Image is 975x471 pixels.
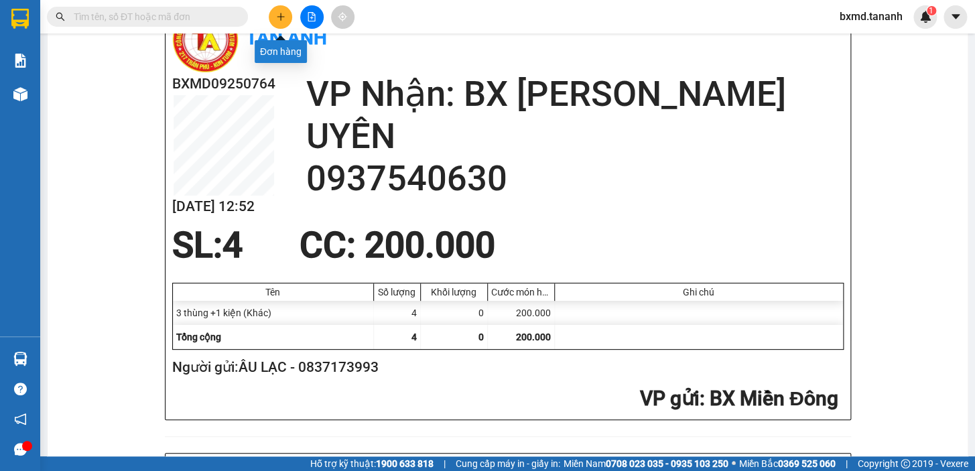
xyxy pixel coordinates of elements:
img: logo.jpg [172,6,239,73]
div: 3 thùng +1 kiện (Khác) [173,301,374,325]
span: Miền Nam [564,456,728,471]
span: message [14,443,27,456]
div: 0937540630 [115,60,222,78]
img: solution-icon [13,54,27,68]
div: ÂU LẠC [11,44,105,60]
b: Tân Anh [246,27,327,49]
strong: 1900 633 818 [376,458,434,469]
img: logo-vxr [11,9,29,29]
div: 0837173993 [11,60,105,78]
span: file-add [307,12,316,21]
img: warehouse-icon [13,87,27,101]
span: bxmd.tananh [829,8,913,25]
div: Số lượng [377,287,417,297]
strong: 0708 023 035 - 0935 103 250 [606,458,728,469]
span: 1 [929,6,933,15]
h2: 0937540630 [306,157,844,200]
div: BX [PERSON_NAME] [115,11,222,44]
span: ⚪️ [732,461,736,466]
span: aim [338,12,347,21]
h2: Người gửi: ÂU LẠC - 0837173993 [172,356,838,379]
div: UYÊN [115,44,222,60]
button: aim [331,5,354,29]
span: question-circle [14,383,27,395]
span: CC : [113,90,131,104]
span: search [56,12,65,21]
div: Tên [176,287,370,297]
span: Nhận: [115,13,147,27]
div: 4 [374,301,421,325]
img: warehouse-icon [13,352,27,366]
h2: VP Nhận: BX [PERSON_NAME] [306,73,844,115]
strong: 0369 525 060 [778,458,836,469]
span: 0 [478,332,484,342]
span: Gửi: [11,13,32,27]
span: | [444,456,446,471]
div: Khối lượng [424,287,484,297]
span: copyright [901,459,910,468]
span: 200.000 [516,332,551,342]
img: icon-new-feature [919,11,931,23]
button: caret-down [944,5,967,29]
button: file-add [300,5,324,29]
span: Hỗ trợ kỹ thuật: [310,456,434,471]
input: Tìm tên, số ĐT hoặc mã đơn [74,9,232,24]
span: notification [14,413,27,425]
h2: [DATE] 12:52 [172,196,275,218]
span: 4 [222,224,243,266]
div: CC : 200.000 [291,225,503,265]
div: 200.000 [113,86,224,105]
span: Tổng cộng [176,332,221,342]
div: BX Miền Đông [11,11,105,44]
sup: 1 [927,6,936,15]
span: Miền Bắc [739,456,836,471]
div: 0 [421,301,488,325]
span: Cung cấp máy in - giấy in: [456,456,560,471]
span: plus [276,12,285,21]
h2: BXMD09250764 [172,73,275,95]
div: Cước món hàng [491,287,551,297]
div: 200.000 [488,301,555,325]
span: caret-down [950,11,962,23]
span: SL: [172,224,222,266]
span: VP gửi [640,387,700,410]
div: Ghi chú [558,287,840,297]
span: | [846,456,848,471]
button: plus [269,5,292,29]
h2: : BX Miền Đông [172,385,838,413]
h2: UYÊN [306,115,844,157]
span: 4 [411,332,417,342]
